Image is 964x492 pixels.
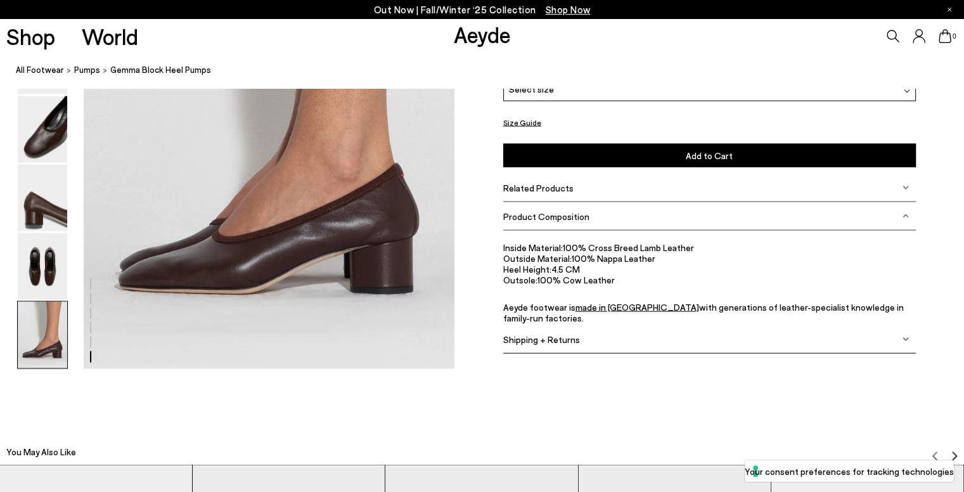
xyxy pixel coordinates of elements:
img: svg%3E [903,185,909,191]
li: 100% Nappa Leather [503,253,916,264]
span: Product Composition [503,211,589,222]
a: World [82,25,138,48]
a: pumps [74,63,100,77]
span: Navigate to /collections/new-in [546,4,591,15]
img: svg%3E [949,451,960,462]
span: Heel Height: [503,264,551,275]
button: Add to Cart [503,144,916,167]
img: svg%3E [930,451,940,462]
span: Related Products [503,183,574,193]
span: Select size [509,82,554,96]
span: Inside Material: [503,242,563,253]
li: 4.5 CM [503,264,916,275]
p: Aeyde footwear is with generations of leather-specialist knowledge in family-run factories. [503,302,916,323]
img: svg%3E [904,89,910,95]
a: Shop [6,25,55,48]
span: 0 [951,33,958,40]
button: Size Guide [503,115,541,131]
h2: You May Also Like [6,446,76,458]
span: Outsole: [503,275,537,285]
li: 100% Cross Breed Lamb Leather [503,242,916,253]
button: Your consent preferences for tracking technologies [745,460,954,482]
a: 0 [939,29,951,43]
span: Gemma Block Heel Pumps [110,63,211,77]
span: Outside Material: [503,253,572,264]
img: Gemma Block Heel Pumps - Image 6 [18,302,67,368]
img: svg%3E [903,337,909,343]
img: svg%3E [903,214,909,220]
img: Gemma Block Heel Pumps - Image 4 [18,165,67,231]
li: 100% Cow Leather [503,275,916,285]
button: Previous slide [930,443,940,462]
a: made in [GEOGRAPHIC_DATA] [575,302,699,313]
label: Your consent preferences for tracking technologies [745,465,954,478]
p: Out Now | Fall/Winter ‘25 Collection [374,2,591,18]
img: Gemma Block Heel Pumps - Image 3 [18,96,67,163]
img: Gemma Block Heel Pumps - Image 5 [18,233,67,300]
a: All Footwear [16,63,64,77]
span: pumps [74,65,100,75]
span: Shipping + Returns [503,334,580,345]
a: Aeyde [454,21,511,48]
nav: breadcrumb [16,53,964,88]
span: Add to Cart [686,150,733,161]
button: Next slide [949,443,960,462]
